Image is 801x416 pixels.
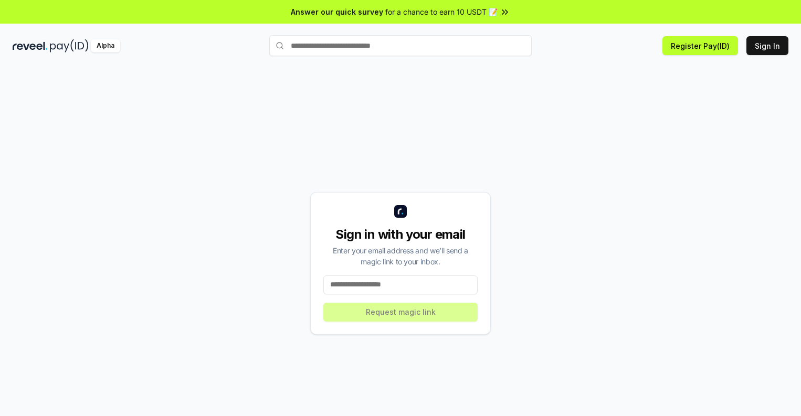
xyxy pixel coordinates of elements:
button: Register Pay(ID) [662,36,738,55]
img: logo_small [394,205,407,218]
div: Alpha [91,39,120,52]
span: Answer our quick survey [291,6,383,17]
img: pay_id [50,39,89,52]
div: Sign in with your email [323,226,478,243]
span: for a chance to earn 10 USDT 📝 [385,6,498,17]
button: Sign In [746,36,788,55]
img: reveel_dark [13,39,48,52]
div: Enter your email address and we’ll send a magic link to your inbox. [323,245,478,267]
